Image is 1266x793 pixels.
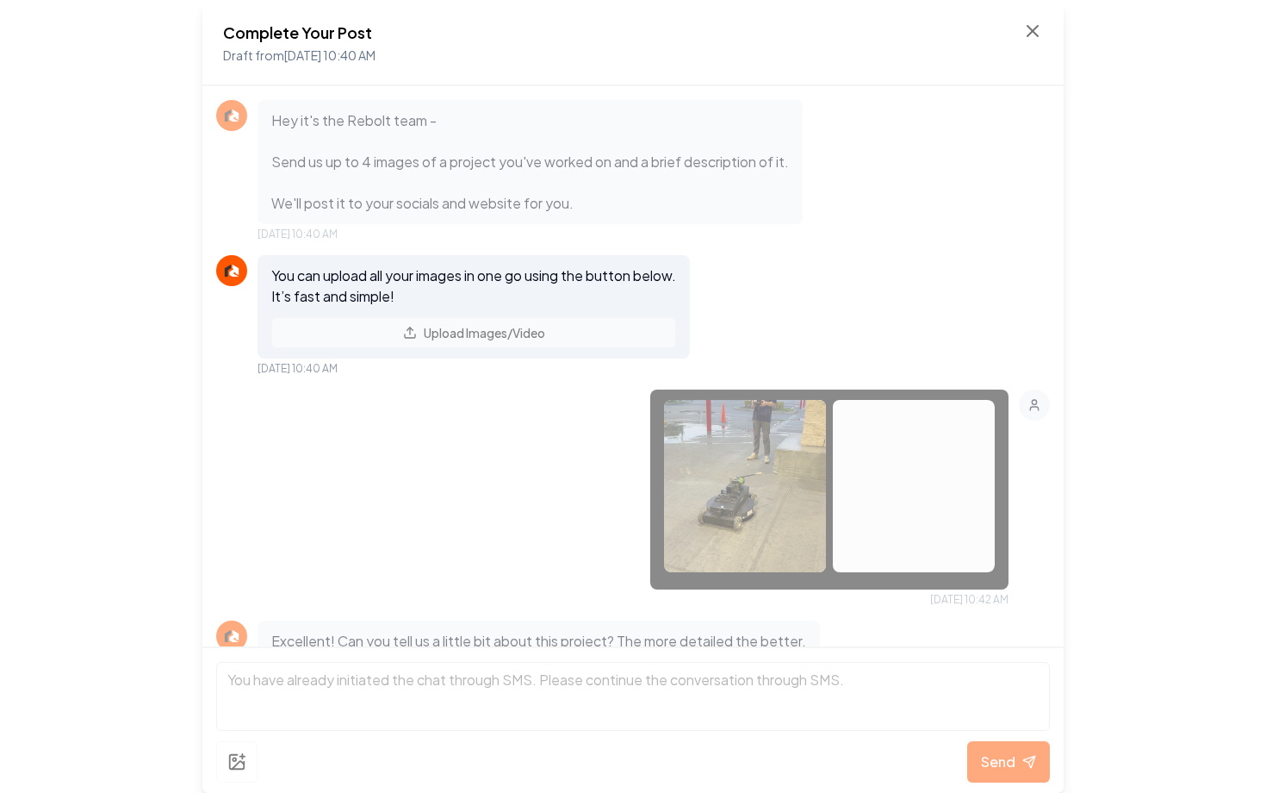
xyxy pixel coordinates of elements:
[221,105,242,126] img: Rebolt Logo
[258,362,338,376] span: [DATE] 10:40 AM
[271,631,806,652] p: Excellent! Can you tell us a little bit about this project? The more detailed the better.
[271,110,789,214] p: Hey it's the Rebolt team - Send us up to 4 images of a project you've worked on and a brief descr...
[223,47,375,63] span: Draft from [DATE] 10:40 AM
[258,228,338,241] span: [DATE] 10:40 AM
[930,593,1008,607] span: [DATE] 10:42 AM
[221,626,242,646] img: Rebolt Logo
[664,400,826,572] img: uploaded image
[833,400,995,572] img: uploaded image
[223,21,375,45] h2: Complete Your Post
[271,265,676,307] p: You can upload all your images in one go using the button below. It’s fast and simple!
[221,260,242,281] img: Rebolt Logo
